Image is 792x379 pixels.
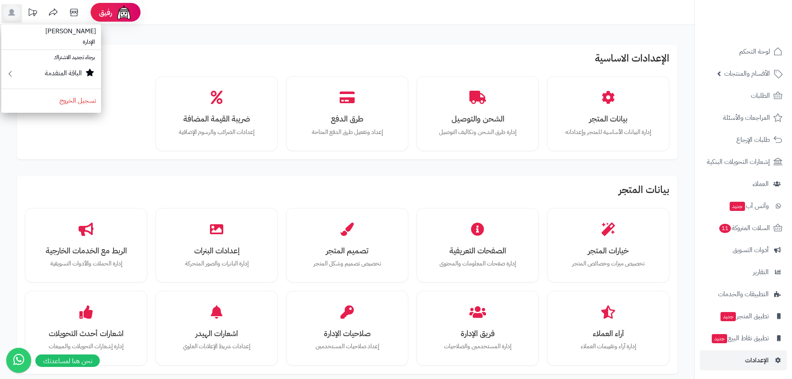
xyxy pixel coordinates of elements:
p: إدارة إشعارات التحويلات والمبيعات [39,342,133,351]
a: آراء العملاءإدارة آراء وتقييمات العملاء [553,297,663,359]
h3: الصفحات التعريفية [431,246,524,255]
a: تسجيل الخروج [1,91,101,111]
a: العملاء [700,174,787,194]
h2: الإعدادات الاساسية [25,53,669,68]
h3: اشعارات الهيدر [170,329,263,338]
span: رفيق [99,7,112,17]
a: الشحن والتوصيلإدارة طرق الشحن وتكاليف التوصيل [423,82,533,145]
span: 11 [719,224,731,233]
p: إعدادات شريط الإعلانات العلوي [170,342,263,351]
h3: ضريبة القيمة المضافة [170,114,263,123]
span: السلات المتروكة [718,222,770,234]
h3: خيارات المتجر [562,246,655,255]
h3: بيانات المتجر [562,114,655,123]
li: برجاء تجديد الاشتراك [1,52,101,64]
span: تطبيق المتجر [720,310,769,322]
span: الطلبات [751,90,770,102]
a: ضريبة القيمة المضافةإعدادات الضرائب والرسوم الإضافية [162,82,271,145]
a: طرق الدفعإعداد وتفعيل طرق الدفع المتاحة [292,82,402,145]
a: وآتس آبجديد [700,196,787,216]
p: إدارة البيانات الأساسية للمتجر وإعداداته [562,128,655,137]
span: لوحة التحكم [739,46,770,57]
a: الإعدادات [700,350,787,370]
span: طلبات الإرجاع [736,134,770,146]
a: الطلبات [700,86,787,106]
span: جديد [720,312,736,321]
a: اشعارات أحدث التحويلاتإدارة إشعارات التحويلات والمبيعات [31,297,141,359]
span: الأقسام والمنتجات [724,68,770,79]
span: [PERSON_NAME] [40,21,101,41]
a: إشعارات التحويلات البنكية [700,152,787,172]
span: إشعارات التحويلات البنكية [707,156,770,168]
h3: فريق الإدارة [431,329,524,338]
span: العملاء [753,178,769,190]
span: جديد [712,334,727,343]
h2: بيانات المتجر [25,184,669,199]
span: الإعدادات [745,354,769,366]
span: التطبيقات والخدمات [718,288,769,300]
a: صلاحيات الإدارةإعداد صلاحيات المستخدمين [292,297,402,359]
span: وآتس آب [729,200,769,212]
li: الإدارة [1,36,101,48]
a: المراجعات والأسئلة [700,108,787,128]
a: فريق الإدارةإدارة المستخدمين والصلاحيات [423,297,533,359]
span: المراجعات والأسئلة [723,112,770,124]
p: إعداد صلاحيات المستخدمين [301,342,394,351]
a: تطبيق نقاط البيعجديد [700,328,787,348]
h3: طرق الدفع [301,114,394,123]
p: إدارة البانرات والصور المتحركة [170,259,263,268]
span: أدوات التسويق [733,244,769,256]
h3: الربط مع الخدمات الخارجية [39,246,133,255]
h3: صلاحيات الإدارة [301,329,394,338]
a: السلات المتروكة11 [700,218,787,238]
a: التقارير [700,262,787,282]
span: جديد [730,202,745,211]
h3: الشحن والتوصيل [431,114,524,123]
p: تخصيص ميزات وخصائص المتجر [562,259,655,268]
p: إدارة صفحات المعلومات والمحتوى [431,259,524,268]
img: ai-face.png [116,4,132,21]
p: إعداد وتفعيل طرق الدفع المتاحة [301,128,394,137]
a: بيانات المتجرإدارة البيانات الأساسية للمتجر وإعداداته [553,82,663,145]
a: الربط مع الخدمات الخارجيةإدارة الحملات والأدوات التسويقية [31,214,141,277]
a: خيارات المتجرتخصيص ميزات وخصائص المتجر [553,214,663,277]
p: إدارة الحملات والأدوات التسويقية [39,259,133,268]
a: إعدادات البنراتإدارة البانرات والصور المتحركة [162,214,271,277]
p: تخصيص تصميم وشكل المتجر [301,259,394,268]
a: تحديثات المنصة [22,4,43,23]
a: اشعارات الهيدرإعدادات شريط الإعلانات العلوي [162,297,271,359]
h3: آراء العملاء [562,329,655,338]
h3: اشعارات أحدث التحويلات [39,329,133,338]
a: لوحة التحكم [700,42,787,62]
a: طلبات الإرجاع [700,130,787,150]
h3: إعدادات البنرات [170,246,263,255]
a: الباقة المتقدمة [1,64,101,87]
small: الباقة المتقدمة [45,68,82,78]
a: تصميم المتجرتخصيص تصميم وشكل المتجر [292,214,402,277]
a: أدوات التسويق [700,240,787,260]
p: إدارة آراء وتقييمات العملاء [562,342,655,351]
p: إعدادات الضرائب والرسوم الإضافية [170,128,263,137]
h3: تصميم المتجر [301,246,394,255]
a: التطبيقات والخدمات [700,284,787,304]
a: تطبيق المتجرجديد [700,306,787,326]
span: التقارير [753,266,769,278]
p: إدارة طرق الشحن وتكاليف التوصيل [431,128,524,137]
a: الصفحات التعريفيةإدارة صفحات المعلومات والمحتوى [423,214,533,277]
span: تطبيق نقاط البيع [711,332,769,344]
p: إدارة المستخدمين والصلاحيات [431,342,524,351]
